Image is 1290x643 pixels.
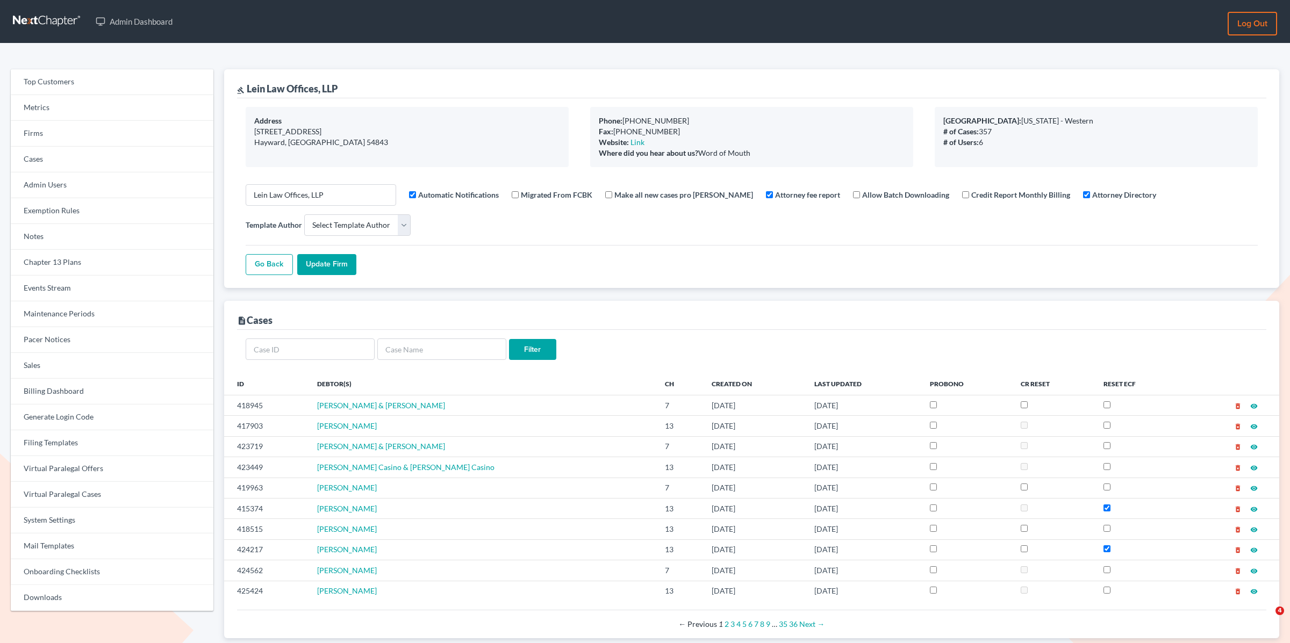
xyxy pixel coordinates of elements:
td: [DATE] [703,539,806,560]
span: [PERSON_NAME] [317,586,377,595]
td: [DATE] [806,539,921,560]
i: delete_forever [1234,464,1242,472]
span: Previous page [678,619,717,628]
b: # of Cases: [943,127,979,136]
a: delete_forever [1234,504,1242,513]
a: Page 4 [736,619,741,628]
td: [DATE] [703,416,806,436]
label: Credit Report Monthly Billing [971,189,1070,200]
td: 425424 [224,581,309,601]
input: Case Name [377,338,506,360]
label: Migrated From FCBK [521,189,592,200]
a: Pacer Notices [11,327,213,353]
a: visibility [1250,504,1258,513]
input: Filter [509,339,556,360]
a: [PERSON_NAME] & [PERSON_NAME] [317,401,445,410]
a: Admin Dashboard [90,12,178,31]
a: delete_forever [1234,545,1242,554]
div: [STREET_ADDRESS] [254,126,560,137]
div: [US_STATE] - Western [943,115,1249,126]
a: Page 36 [789,619,798,628]
i: visibility [1250,402,1258,410]
a: Page 2 [725,619,729,628]
em: Page 1 [719,619,723,628]
a: Downloads [11,585,213,611]
i: visibility [1250,546,1258,554]
i: visibility [1250,423,1258,430]
td: 423719 [224,436,309,457]
a: Link [630,138,644,147]
i: delete_forever [1234,526,1242,533]
td: 13 [656,498,704,518]
a: Admin Users [11,172,213,198]
td: [DATE] [806,395,921,415]
a: visibility [1250,545,1258,554]
b: Fax: [599,127,613,136]
a: [PERSON_NAME] & [PERSON_NAME] [317,442,445,451]
td: 418945 [224,395,309,415]
td: [DATE] [806,519,921,539]
th: Last Updated [806,373,921,395]
a: Page 8 [760,619,764,628]
a: Generate Login Code [11,404,213,430]
a: Events Stream [11,276,213,301]
td: 415374 [224,498,309,518]
td: 7 [656,560,704,581]
a: Sales [11,353,213,379]
b: Address [254,116,282,125]
label: Attorney fee report [775,189,840,200]
a: delete_forever [1234,483,1242,492]
b: Where did you hear about us? [599,148,698,157]
div: Word of Mouth [599,148,905,158]
a: [PERSON_NAME] [317,483,377,492]
a: System Settings [11,508,213,533]
td: [DATE] [806,436,921,457]
i: delete_forever [1234,423,1242,430]
a: Page 7 [754,619,758,628]
td: 418515 [224,519,309,539]
div: Hayward, [GEOGRAPHIC_DATA] 54843 [254,137,560,148]
i: visibility [1250,526,1258,533]
a: Page 3 [730,619,735,628]
input: Case ID [246,338,375,360]
div: [PHONE_NUMBER] [599,115,905,126]
td: 417903 [224,416,309,436]
a: delete_forever [1234,463,1242,472]
td: 7 [656,436,704,457]
a: Page 9 [766,619,770,628]
i: gavel [237,86,245,94]
i: delete_forever [1234,546,1242,554]
td: [DATE] [703,436,806,457]
a: Mail Templates [11,533,213,559]
td: 13 [656,416,704,436]
a: Cases [11,147,213,172]
a: Next page [799,619,825,628]
td: [DATE] [806,581,921,601]
td: [DATE] [703,395,806,415]
input: Update Firm [297,254,356,276]
a: Virtual Paralegal Offers [11,456,213,482]
i: delete_forever [1234,402,1242,410]
a: Notes [11,224,213,250]
td: 424217 [224,539,309,560]
label: Attorney Directory [1092,189,1156,200]
th: ID [224,373,309,395]
td: 419963 [224,478,309,498]
td: 13 [656,539,704,560]
iframe: Intercom live chat [1253,606,1279,632]
a: visibility [1250,421,1258,430]
span: [PERSON_NAME] [317,545,377,554]
a: Page 6 [748,619,752,628]
td: 13 [656,581,704,601]
td: [DATE] [806,416,921,436]
td: [DATE] [703,581,806,601]
i: visibility [1250,588,1258,595]
div: Lein Law Offices, LLP [237,82,338,95]
i: visibility [1250,505,1258,513]
b: # of Users: [943,138,979,147]
td: [DATE] [806,560,921,581]
span: [PERSON_NAME] Casino & [PERSON_NAME] Casino [317,463,494,472]
a: [PERSON_NAME] [317,421,377,430]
